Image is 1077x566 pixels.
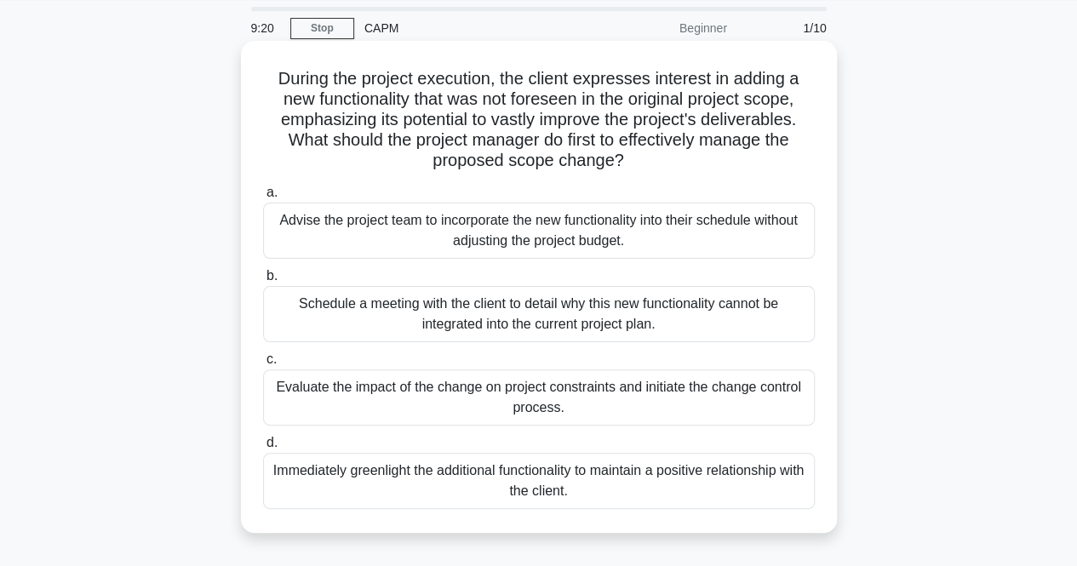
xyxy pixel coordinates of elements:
[266,268,278,283] span: b.
[261,68,816,172] h5: During the project execution, the client expresses interest in adding a new functionality that wa...
[241,11,290,45] div: 9:20
[266,185,278,199] span: a.
[266,435,278,449] span: d.
[354,11,588,45] div: CAPM
[266,352,277,366] span: c.
[737,11,837,45] div: 1/10
[263,453,815,509] div: Immediately greenlight the additional functionality to maintain a positive relationship with the ...
[588,11,737,45] div: Beginner
[263,369,815,426] div: Evaluate the impact of the change on project constraints and initiate the change control process.
[263,286,815,342] div: Schedule a meeting with the client to detail why this new functionality cannot be integrated into...
[263,203,815,259] div: Advise the project team to incorporate the new functionality into their schedule without adjustin...
[290,18,354,39] a: Stop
